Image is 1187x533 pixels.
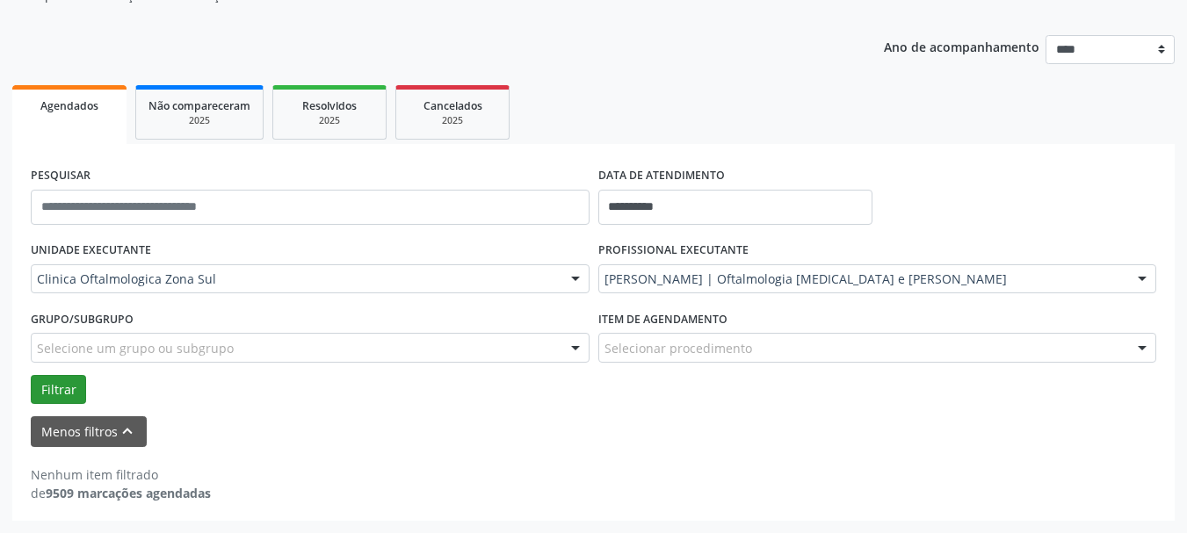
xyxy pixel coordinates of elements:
div: 2025 [286,114,373,127]
i: keyboard_arrow_up [118,421,137,441]
div: de [31,484,211,502]
span: Selecione um grupo ou subgrupo [37,339,234,357]
button: Menos filtroskeyboard_arrow_up [31,416,147,447]
div: 2025 [148,114,250,127]
span: [PERSON_NAME] | Oftalmologia [MEDICAL_DATA] e [PERSON_NAME] [604,270,1121,288]
span: Resolvidos [302,98,357,113]
label: PESQUISAR [31,162,90,190]
span: Selecionar procedimento [604,339,752,357]
label: UNIDADE EXECUTANTE [31,237,151,264]
label: Grupo/Subgrupo [31,306,134,333]
span: Agendados [40,98,98,113]
span: Cancelados [423,98,482,113]
label: Item de agendamento [598,306,727,333]
button: Filtrar [31,375,86,405]
p: Ano de acompanhamento [884,35,1039,57]
strong: 9509 marcações agendadas [46,485,211,501]
label: DATA DE ATENDIMENTO [598,162,725,190]
label: PROFISSIONAL EXECUTANTE [598,237,749,264]
span: Clinica Oftalmologica Zona Sul [37,270,554,288]
div: 2025 [409,114,496,127]
div: Nenhum item filtrado [31,465,211,484]
span: Não compareceram [148,98,250,113]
